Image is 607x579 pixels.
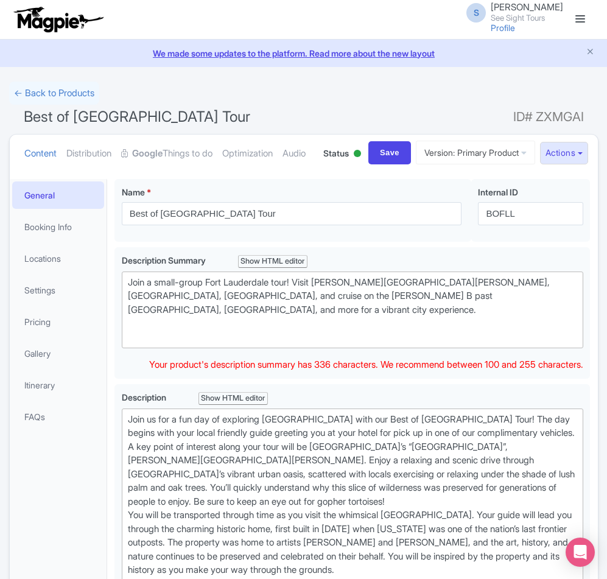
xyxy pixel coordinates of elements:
[12,340,105,367] a: Gallery
[12,213,105,240] a: Booking Info
[513,105,584,129] span: ID# ZXMGAI
[12,181,105,209] a: General
[491,23,515,33] a: Profile
[540,142,588,164] button: Actions
[132,147,163,161] strong: Google
[282,135,306,173] a: Audio
[128,276,578,345] div: Join a small-group Fort Lauderdale tour! Visit [PERSON_NAME][GEOGRAPHIC_DATA][PERSON_NAME], [GEOG...
[122,255,208,265] span: Description Summary
[121,135,212,173] a: GoogleThings to do
[586,46,595,60] button: Close announcement
[466,3,486,23] span: S
[24,135,57,173] a: Content
[238,255,308,268] div: Show HTML editor
[24,108,250,125] span: Best of [GEOGRAPHIC_DATA] Tour
[122,392,168,402] span: Description
[351,145,363,164] div: Active
[12,276,105,304] a: Settings
[491,14,563,22] small: See Sight Tours
[7,47,600,60] a: We made some updates to the platform. Read more about the new layout
[12,308,105,335] a: Pricing
[478,187,518,197] span: Internal ID
[9,82,99,105] a: ← Back to Products
[66,135,111,173] a: Distribution
[368,141,411,164] input: Save
[491,1,563,13] span: [PERSON_NAME]
[323,147,349,160] span: Status
[122,187,145,197] span: Name
[416,141,535,164] a: Version: Primary Product
[11,6,105,33] img: logo-ab69f6fb50320c5b225c76a69d11143b.png
[198,392,268,405] div: Show HTML editor
[459,2,563,22] a: S [PERSON_NAME] See Sight Tours
[12,371,105,399] a: Itinerary
[149,358,583,372] div: Your product's description summary has 336 characters. We recommend between 100 and 255 characters.
[222,135,273,173] a: Optimization
[12,403,105,430] a: FAQs
[12,245,105,272] a: Locations
[566,538,595,567] div: Open Intercom Messenger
